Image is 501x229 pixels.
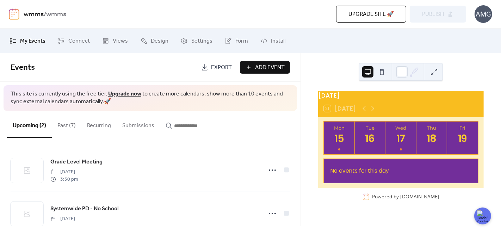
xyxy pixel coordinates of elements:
[456,132,469,145] div: 19
[175,31,218,50] a: Settings
[255,31,291,50] a: Install
[475,5,492,23] div: AMG
[196,61,237,74] a: Export
[449,125,476,131] div: Fri
[395,132,407,145] div: 17
[11,90,290,106] span: This site is currently using the free tier. to create more calendars, show more than 10 events an...
[50,205,119,213] span: Systemwide PD - No School
[401,193,440,200] a: [DOMAIN_NAME]
[355,122,386,154] button: Tue16
[318,91,484,100] div: [DATE]
[46,8,66,21] b: wmms
[4,31,51,50] a: My Events
[447,122,478,154] button: Fri19
[271,37,285,45] span: Install
[50,157,103,167] a: Grade Level Meeting
[235,37,248,45] span: Form
[326,125,353,131] div: Mon
[324,122,355,154] button: Mon15
[68,37,90,45] span: Connect
[333,132,346,145] div: 15
[97,31,133,50] a: Views
[372,193,440,200] div: Powered by
[108,88,141,99] a: Upgrade now
[9,8,19,20] img: logo
[50,204,119,213] a: Systemwide PD - No School
[348,10,394,19] span: Upgrade site 🚀
[24,8,44,21] a: wmms
[135,31,174,50] a: Design
[240,61,290,74] button: Add Event
[50,176,78,183] span: 3:30 pm
[81,111,117,137] button: Recurring
[325,162,477,180] div: No events for this day
[211,63,232,72] span: Export
[219,31,253,50] a: Form
[191,37,212,45] span: Settings
[336,6,406,23] button: Upgrade site 🚀
[388,125,414,131] div: Wed
[20,37,45,45] span: My Events
[364,132,377,145] div: 16
[255,63,285,72] span: Add Event
[419,125,445,131] div: Thu
[50,215,75,223] span: [DATE]
[11,60,35,75] span: Events
[44,8,46,21] b: /
[357,125,384,131] div: Tue
[113,37,128,45] span: Views
[50,168,78,176] span: [DATE]
[117,111,160,137] button: Submissions
[52,31,95,50] a: Connect
[385,122,416,154] button: Wed17
[426,132,438,145] div: 18
[52,111,81,137] button: Past (7)
[151,37,168,45] span: Design
[7,111,52,138] button: Upcoming (2)
[50,158,103,166] span: Grade Level Meeting
[416,122,447,154] button: Thu18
